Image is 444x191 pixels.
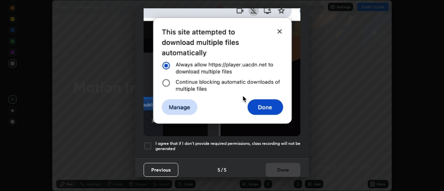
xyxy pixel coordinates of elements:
h4: 5 [224,166,227,173]
h4: 5 [217,166,220,173]
button: Previous [144,163,178,177]
h4: / [221,166,223,173]
h5: I agree that if I don't provide required permissions, class recording will not be generated [155,141,300,151]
